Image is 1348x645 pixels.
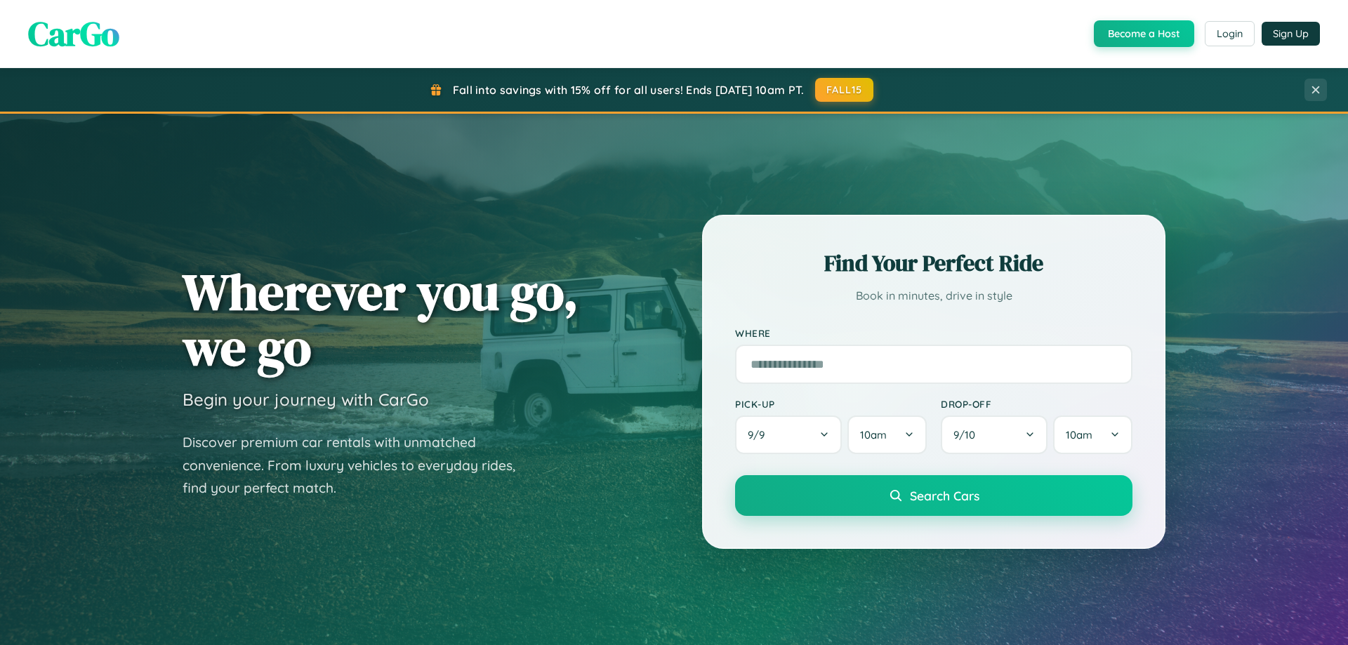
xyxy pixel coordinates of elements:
[735,415,842,454] button: 9/9
[941,415,1048,454] button: 9/10
[28,11,119,57] span: CarGo
[453,83,805,97] span: Fall into savings with 15% off for all users! Ends [DATE] 10am PT.
[735,475,1132,516] button: Search Cars
[735,248,1132,279] h2: Find Your Perfect Ride
[941,398,1132,410] label: Drop-off
[815,78,874,102] button: FALL15
[183,431,534,500] p: Discover premium car rentals with unmatched convenience. From luxury vehicles to everyday rides, ...
[860,428,887,441] span: 10am
[1205,21,1255,46] button: Login
[735,327,1132,339] label: Where
[1066,428,1092,441] span: 10am
[1094,20,1194,47] button: Become a Host
[953,428,982,441] span: 9 / 10
[1262,22,1320,46] button: Sign Up
[847,415,927,454] button: 10am
[735,286,1132,306] p: Book in minutes, drive in style
[748,428,772,441] span: 9 / 9
[910,488,979,503] span: Search Cars
[183,389,429,410] h3: Begin your journey with CarGo
[183,264,579,375] h1: Wherever you go, we go
[1053,415,1132,454] button: 10am
[735,398,927,410] label: Pick-up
